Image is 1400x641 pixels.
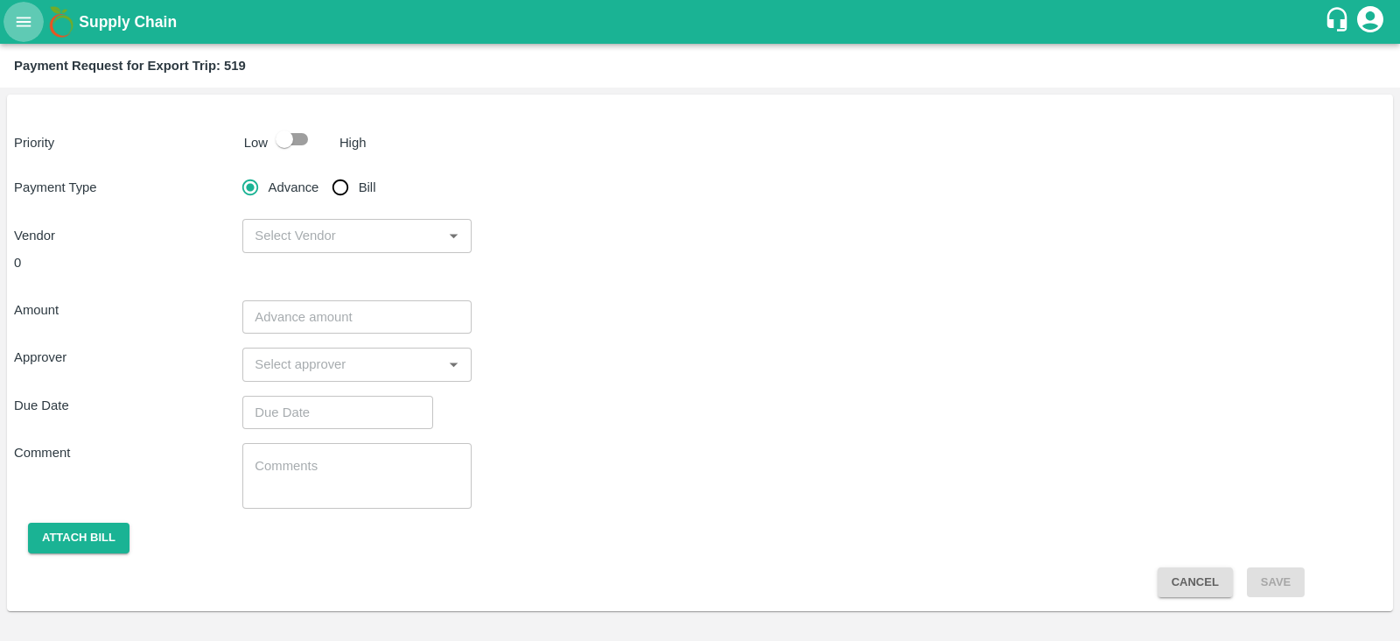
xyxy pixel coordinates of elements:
button: open drawer [3,2,44,42]
a: Supply Chain [79,10,1324,34]
input: Choose date [242,396,421,429]
input: Select approver [248,353,437,376]
button: Attach bill [28,523,129,553]
button: Open [442,353,465,376]
p: Low [244,133,268,152]
input: Select Vendor [248,224,437,247]
div: 0 [14,253,928,272]
p: Due Date [14,396,242,415]
span: Advance [269,178,319,197]
button: Open [442,224,465,247]
input: Advance amount [242,300,471,334]
p: High [339,133,367,152]
b: Payment Request for Export Trip: 519 [14,59,246,73]
p: Comment [14,443,242,462]
img: logo [44,4,79,39]
p: Vendor [14,226,242,245]
div: account of current user [1354,4,1386,40]
span: Bill [359,178,376,197]
button: Cancel [1158,567,1233,598]
p: Approver [14,348,242,367]
p: Amount [14,300,242,320]
div: customer-support [1324,6,1354,38]
p: Priority [14,133,237,152]
b: Supply Chain [79,13,177,31]
p: Payment Type [14,178,242,197]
